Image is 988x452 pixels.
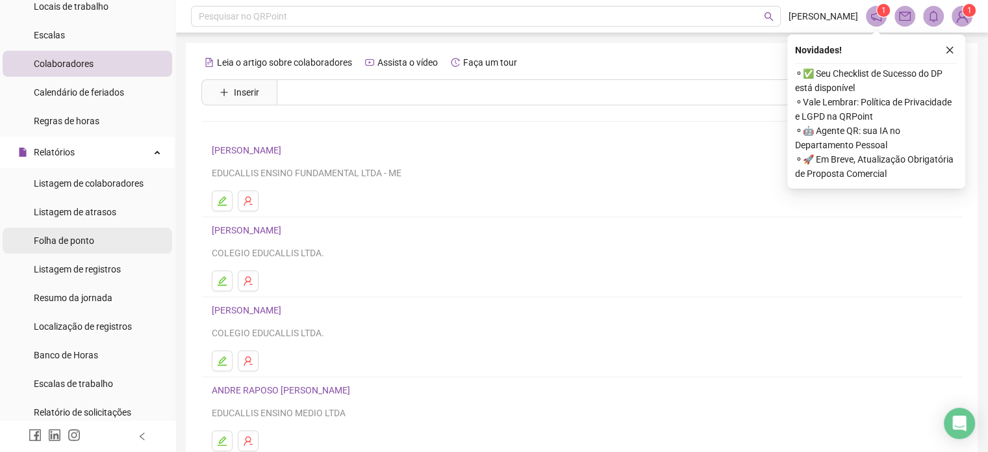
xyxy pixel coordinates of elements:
[34,30,65,40] span: Escalas
[217,356,227,366] span: edit
[365,58,374,67] span: youtube
[212,225,285,235] a: [PERSON_NAME]
[217,436,227,446] span: edit
[963,4,976,17] sup: Atualize o seu contato no menu Meus Dados
[212,326,952,340] div: COLEGIO EDUCALLIS LTDA.
[34,379,113,389] span: Escalas de trabalho
[795,43,842,57] span: Novidades !
[877,4,890,17] sup: 1
[212,246,952,260] div: COLEGIO EDUCALLIS LTDA.
[209,82,270,103] button: Inserir
[795,66,957,95] span: ⚬ ✅ Seu Checklist de Sucesso do DP está disponível
[899,10,911,22] span: mail
[243,436,253,446] span: user-delete
[243,276,253,286] span: user-delete
[34,293,112,303] span: Resumo da jornada
[795,152,957,181] span: ⚬ 🚀 Em Breve, Atualização Obrigatória de Proposta Comercial
[34,147,75,157] span: Relatórios
[945,46,954,55] span: close
[243,356,253,366] span: user-delete
[48,429,61,442] span: linkedin
[967,6,972,15] span: 1
[34,321,132,332] span: Localização de registros
[795,95,957,124] span: ⚬ Vale Lembrar: Política de Privacidade e LGPD na QRPoint
[764,12,774,21] span: search
[212,305,285,315] a: [PERSON_NAME]
[34,1,108,12] span: Locais de trabalho
[212,145,285,155] a: [PERSON_NAME]
[243,196,253,206] span: user-delete
[220,88,229,97] span: plus
[34,407,131,418] span: Relatório de solicitações
[34,59,94,69] span: Colaboradores
[928,10,939,22] span: bell
[29,429,42,442] span: facebook
[789,9,858,23] span: [PERSON_NAME]
[451,58,460,67] span: history
[217,276,227,286] span: edit
[34,116,99,126] span: Regras de horas
[68,429,81,442] span: instagram
[377,57,438,68] span: Assista o vídeo
[217,57,352,68] span: Leia o artigo sobre colaboradores
[138,432,147,441] span: left
[212,166,952,180] div: EDUCALLIS ENSINO FUNDAMENTAL LTDA - ME
[34,235,94,246] span: Folha de ponto
[212,385,354,395] a: ANDRE RAPOSO [PERSON_NAME]
[34,207,116,217] span: Listagem de atrasos
[212,406,952,420] div: EDUCALLIS ENSINO MEDIO LTDA
[18,148,27,157] span: file
[34,264,121,274] span: Listagem de registros
[952,7,972,26] img: 71538
[463,57,517,68] span: Faça um tour
[34,87,124,98] span: Calendário de feriados
[34,178,144,189] span: Listagem de colaboradores
[944,408,975,439] div: Open Intercom Messenger
[795,124,957,152] span: ⚬ 🤖 Agente QR: sua IA no Departamento Pessoal
[870,10,882,22] span: notification
[205,58,214,67] span: file-text
[881,6,886,15] span: 1
[34,350,98,360] span: Banco de Horas
[234,85,259,100] span: Inserir
[217,196,227,206] span: edit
